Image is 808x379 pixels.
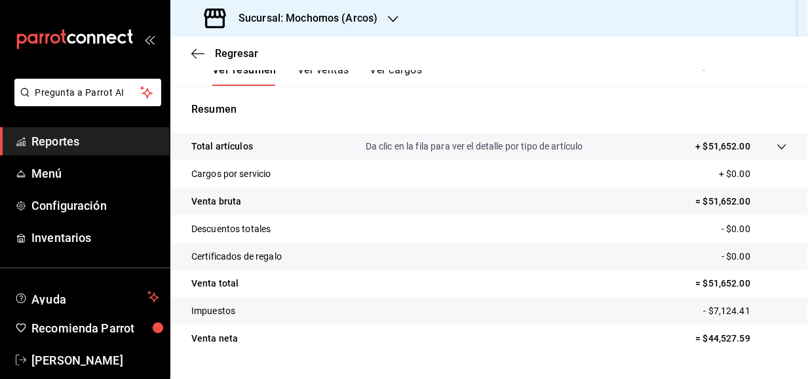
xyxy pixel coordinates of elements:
span: Pregunta a Parrot AI [35,86,141,100]
p: Total artículos [191,140,253,153]
p: Impuestos [191,304,235,318]
p: = $44,527.59 [695,332,787,346]
span: Configuración [31,197,159,214]
button: Ver cargos [370,64,423,86]
div: navigation tabs [212,64,422,86]
p: Certificados de regalo [191,250,282,264]
span: Inventarios [31,229,159,247]
span: Recomienda Parrot [31,319,159,337]
p: Venta total [191,277,239,290]
p: - $0.00 [721,222,787,236]
p: + $0.00 [719,167,787,181]
p: Cargos por servicio [191,167,271,181]
button: open_drawer_menu [144,34,155,45]
p: + $51,652.00 [695,140,750,153]
span: Reportes [31,132,159,150]
button: Ver resumen [212,64,277,86]
span: Regresar [215,47,258,60]
p: Descuentos totales [191,222,271,236]
button: Pregunta a Parrot AI [14,79,161,106]
p: - $0.00 [721,250,787,264]
p: - $7,124.41 [704,304,787,318]
a: Pregunta a Parrot AI [9,95,161,109]
p: = $51,652.00 [695,195,787,209]
p: = $51,652.00 [695,277,787,290]
p: Venta neta [191,332,238,346]
button: Regresar [191,47,258,60]
p: Da clic en la fila para ver el detalle por tipo de artículo [366,140,583,153]
p: Resumen [191,102,787,117]
span: [PERSON_NAME] [31,351,159,369]
span: Ayuda [31,289,142,305]
p: Venta bruta [191,195,241,209]
button: Ver ventas [298,64,349,86]
h3: Sucursal: Mochomos (Arcos) [228,10,377,26]
span: Menú [31,165,159,182]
